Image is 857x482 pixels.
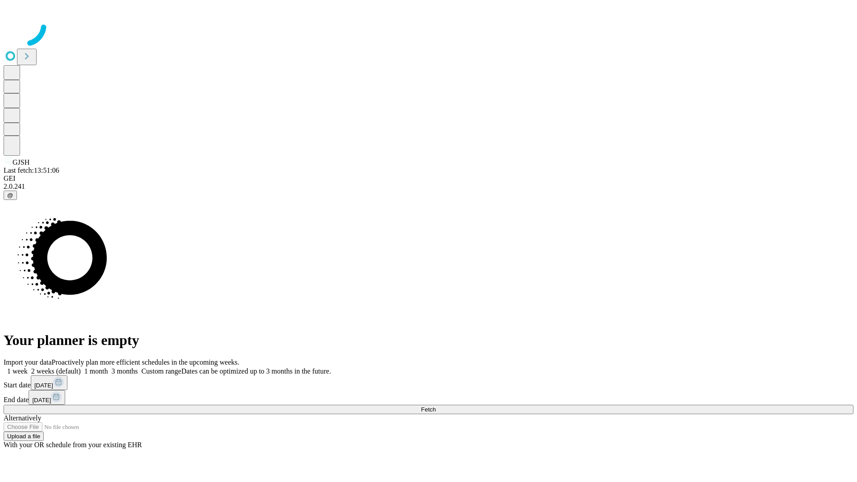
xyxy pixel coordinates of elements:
[141,367,181,375] span: Custom range
[34,382,53,389] span: [DATE]
[29,390,65,405] button: [DATE]
[31,367,81,375] span: 2 weeks (default)
[7,367,28,375] span: 1 week
[4,358,52,366] span: Import your data
[4,175,853,183] div: GEI
[31,375,67,390] button: [DATE]
[4,441,142,449] span: With your OR schedule from your existing EHR
[4,191,17,200] button: @
[52,358,239,366] span: Proactively plan more efficient schedules in the upcoming weeks.
[4,405,853,414] button: Fetch
[4,414,41,422] span: Alternatively
[4,183,853,191] div: 2.0.241
[4,432,44,441] button: Upload a file
[7,192,13,199] span: @
[4,375,853,390] div: Start date
[421,406,436,413] span: Fetch
[4,332,853,349] h1: Your planner is empty
[12,158,29,166] span: GJSH
[112,367,138,375] span: 3 months
[181,367,331,375] span: Dates can be optimized up to 3 months in the future.
[4,166,59,174] span: Last fetch: 13:51:06
[32,397,51,403] span: [DATE]
[4,390,853,405] div: End date
[84,367,108,375] span: 1 month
